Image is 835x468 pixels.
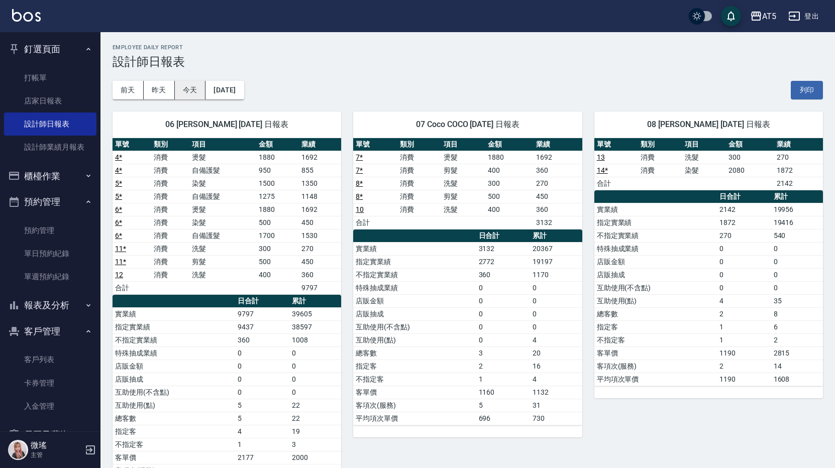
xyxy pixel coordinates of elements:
button: [DATE] [205,81,244,99]
td: 20 [530,346,582,360]
td: 2142 [774,177,823,190]
td: 8 [771,307,823,320]
th: 類別 [397,138,441,151]
button: 昨天 [144,81,175,99]
td: 不指定客 [113,438,235,451]
th: 單號 [594,138,638,151]
td: 1 [717,320,771,333]
table: a dense table [353,229,582,425]
td: 2815 [771,346,823,360]
td: 染髮 [189,216,256,229]
td: 消費 [638,151,682,164]
td: 消費 [151,151,190,164]
a: 打帳單 [4,66,96,89]
td: 0 [771,242,823,255]
td: 360 [299,268,342,281]
td: 實業績 [353,242,476,255]
td: 自備護髮 [189,164,256,177]
td: 洗髮 [682,151,726,164]
table: a dense table [594,190,823,386]
td: 消費 [151,177,190,190]
h3: 設計師日報表 [113,55,823,69]
td: 實業績 [113,307,235,320]
a: 入金管理 [4,395,96,418]
button: save [721,6,741,26]
td: 360 [235,333,289,346]
td: 300 [726,151,774,164]
td: 4 [530,333,582,346]
td: 0 [771,268,823,281]
td: 450 [534,190,582,203]
td: 指定實業績 [353,255,476,268]
td: 2 [717,307,771,320]
td: 店販金額 [594,255,717,268]
td: 0 [476,333,531,346]
a: 店家日報表 [4,89,96,112]
td: 互助使用(不含點) [113,386,235,399]
td: 400 [485,164,534,177]
td: 1872 [774,164,823,177]
td: 2 [771,333,823,346]
td: 696 [476,412,531,425]
td: 1880 [256,151,299,164]
td: 客項次(服務) [353,399,476,412]
td: 消費 [397,177,441,190]
td: 特殊抽成業績 [113,346,235,360]
td: 消費 [397,190,441,203]
td: 39605 [289,307,341,320]
th: 業績 [299,138,342,151]
td: 270 [774,151,823,164]
td: 19956 [771,203,823,216]
th: 業績 [774,138,823,151]
td: 平均項次單價 [594,373,717,386]
th: 類別 [638,138,682,151]
td: 客單價 [353,386,476,399]
td: 0 [717,255,771,268]
td: 0 [476,307,531,320]
td: 店販抽成 [113,373,235,386]
td: 洗髮 [189,242,256,255]
td: 1170 [530,268,582,281]
td: 1880 [485,151,534,164]
td: 1692 [534,151,582,164]
td: 不指定實業績 [113,333,235,346]
table: a dense table [353,138,582,229]
table: a dense table [594,138,823,190]
h5: 微瑤 [31,440,82,450]
td: 店販金額 [353,294,476,307]
td: 不指定實業績 [594,229,717,242]
th: 日合計 [476,229,531,243]
td: 店販抽成 [594,268,717,281]
button: 列印 [791,81,823,99]
td: 950 [256,164,299,177]
td: 540 [771,229,823,242]
div: AT5 [762,10,776,23]
th: 項目 [189,138,256,151]
td: 0 [717,242,771,255]
th: 金額 [485,138,534,151]
td: 0 [235,373,289,386]
td: 500 [256,255,299,268]
a: 12 [115,271,123,279]
td: 0 [289,346,341,360]
table: a dense table [113,138,341,295]
button: 預約管理 [4,189,96,215]
td: 0 [476,281,531,294]
td: 自備護髮 [189,190,256,203]
a: 10 [356,205,364,213]
td: 1 [717,333,771,346]
td: 3132 [534,216,582,229]
td: 燙髮 [189,203,256,216]
button: 員工及薪資 [4,422,96,448]
td: 360 [534,164,582,177]
span: 06 [PERSON_NAME] [DATE] 日報表 [125,120,329,130]
td: 400 [485,203,534,216]
td: 1608 [771,373,823,386]
td: 1880 [256,203,299,216]
td: 270 [534,177,582,190]
td: 1 [235,438,289,451]
a: 單日預約紀錄 [4,242,96,265]
td: 0 [530,320,582,333]
img: Person [8,440,28,460]
td: 1160 [476,386,531,399]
